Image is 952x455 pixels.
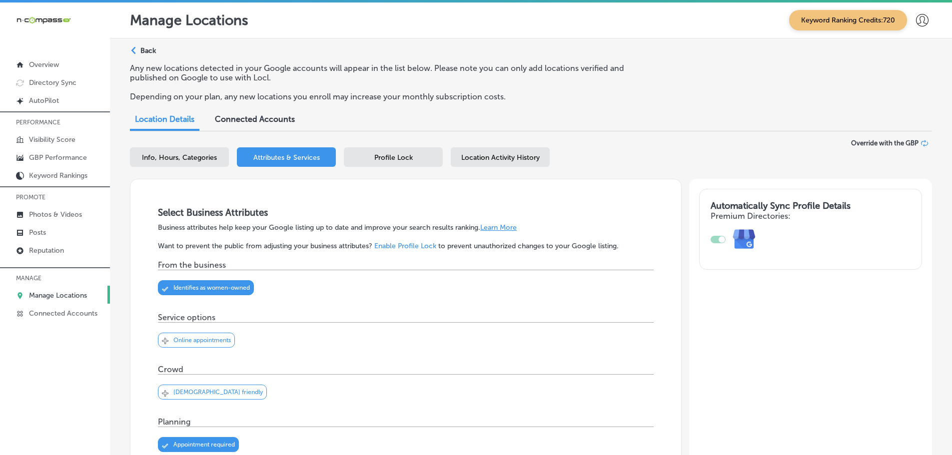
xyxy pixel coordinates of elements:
p: Manage Locations [29,291,87,300]
p: Directory Sync [29,78,76,87]
p: Connected Accounts [29,309,97,318]
p: Posts [29,228,46,237]
span: Location Details [135,114,194,124]
p: Planning [158,417,190,427]
a: Enable Profile Lock [374,242,436,250]
span: Keyword Ranking Credits: 720 [789,10,907,30]
span: Profile Lock [374,153,413,162]
img: e7ababfa220611ac49bdb491a11684a6.png [726,221,763,258]
p: From the business [158,260,226,270]
p: Identifies as women-owned [173,284,250,291]
span: Info, Hours, Categories [142,153,217,162]
p: Depending on your plan, any new locations you enroll may increase your monthly subscription costs. [130,92,651,101]
p: Visibility Score [29,135,75,144]
p: Business attributes help keep your Google listing up to date and improve your search results rank... [158,223,654,232]
span: Attributes & Services [253,153,320,162]
span: Override with the GBP [851,139,919,147]
span: Connected Accounts [215,114,295,124]
p: AutoPilot [29,96,59,105]
img: 660ab0bf-5cc7-4cb8-ba1c-48b5ae0f18e60NCTV_CLogo_TV_Black_-500x88.png [16,15,71,25]
p: Back [140,46,156,55]
p: Any new locations detected in your Google accounts will appear in the list below. Please note you... [130,63,651,82]
a: Learn More [480,223,517,232]
p: Online appointments [173,337,231,344]
p: Appointment required [173,441,235,448]
p: Crowd [158,365,183,374]
p: Photos & Videos [29,210,82,219]
p: Reputation [29,246,64,255]
h3: Select Business Attributes [158,207,654,218]
p: Want to prevent the public from adjusting your business attributes? to prevent unauthorized chang... [158,242,654,250]
h3: Automatically Sync Profile Details [711,200,911,211]
p: Keyword Rankings [29,171,87,180]
h4: Premium Directories: [711,211,911,221]
p: Manage Locations [130,12,248,28]
p: Overview [29,60,59,69]
p: Service options [158,313,215,322]
p: GBP Performance [29,153,87,162]
span: Location Activity History [461,153,540,162]
p: [DEMOGRAPHIC_DATA] friendly [173,389,263,396]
